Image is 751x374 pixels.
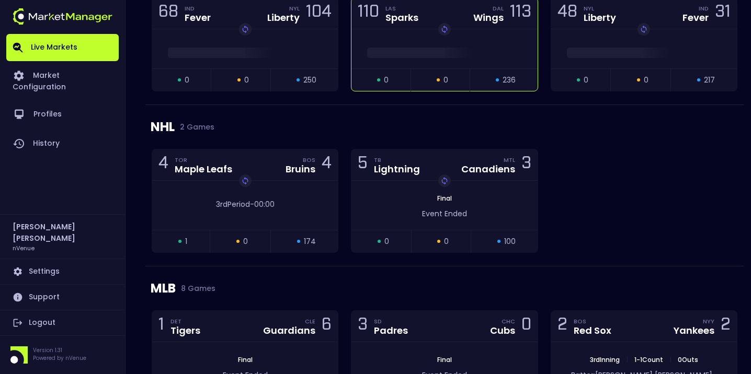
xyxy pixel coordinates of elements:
[557,4,577,23] div: 48
[374,156,420,164] div: TB
[244,75,249,86] span: 0
[6,34,119,61] a: Live Markets
[385,4,418,13] div: LAS
[250,199,254,209] span: -
[704,75,715,86] span: 217
[504,236,516,247] span: 100
[440,25,449,33] img: replayImg
[715,4,731,23] div: 31
[158,317,164,336] div: 1
[374,165,420,174] div: Lightning
[286,165,315,174] div: Bruins
[185,4,211,13] div: IND
[675,355,701,364] span: 0 Outs
[623,355,631,364] span: |
[151,266,738,310] div: MLB
[644,75,648,86] span: 0
[185,75,189,86] span: 0
[6,100,119,129] a: Profiles
[158,4,178,23] div: 68
[170,326,200,335] div: Tigers
[175,165,232,174] div: Maple Leafs
[444,236,449,247] span: 0
[241,177,249,185] img: replayImg
[304,236,316,247] span: 174
[13,221,112,244] h2: [PERSON_NAME] [PERSON_NAME]
[703,317,714,325] div: NYY
[721,317,731,336] div: 2
[521,155,531,174] div: 3
[13,244,35,252] h3: nVenue
[6,61,119,100] a: Market Configuration
[422,208,467,219] span: Event Ended
[374,326,408,335] div: Padres
[6,259,119,284] a: Settings
[384,75,389,86] span: 0
[358,4,379,23] div: 110
[322,155,332,174] div: 4
[6,346,119,364] div: Version 1.31Powered by nVenue
[374,317,408,325] div: SD
[235,355,256,364] span: Final
[666,355,675,364] span: |
[151,105,738,149] div: NHL
[640,25,648,33] img: replayImg
[699,4,709,13] div: IND
[303,75,316,86] span: 250
[502,317,515,325] div: CHC
[384,236,389,247] span: 0
[6,129,119,158] a: History
[322,317,332,336] div: 6
[358,317,368,336] div: 3
[574,326,611,335] div: Red Sox
[6,310,119,335] a: Logout
[306,4,332,23] div: 104
[631,355,666,364] span: 1 - 1 Count
[584,4,616,13] div: NYL
[461,165,515,174] div: Canadiens
[521,317,531,336] div: 0
[358,155,368,174] div: 5
[176,284,215,293] span: 8 Games
[443,75,448,86] span: 0
[473,13,504,22] div: Wings
[385,13,418,22] div: Sparks
[510,4,531,23] div: 113
[674,326,714,335] div: Yankees
[216,199,250,209] span: 3rd Period
[434,355,455,364] span: Final
[6,285,119,310] a: Support
[682,13,709,22] div: Fever
[289,4,300,13] div: NYL
[263,326,315,335] div: Guardians
[493,4,504,13] div: DAL
[504,156,515,164] div: MTL
[557,317,567,336] div: 2
[440,177,449,185] img: replayImg
[490,326,515,335] div: Cubs
[434,194,455,203] span: Final
[587,355,623,364] span: 3rd Inning
[33,354,86,362] p: Powered by nVenue
[33,346,86,354] p: Version 1.31
[185,236,187,247] span: 1
[503,75,516,86] span: 236
[185,13,211,22] div: Fever
[13,8,112,25] img: logo
[584,13,616,22] div: Liberty
[574,317,611,325] div: BOS
[158,155,168,174] div: 4
[175,123,214,131] span: 2 Games
[254,199,275,209] span: 00:00
[241,25,249,33] img: replayImg
[243,236,248,247] span: 0
[267,13,300,22] div: Liberty
[305,317,315,325] div: CLE
[303,156,315,164] div: BOS
[584,75,588,86] span: 0
[175,156,232,164] div: TOR
[170,317,200,325] div: DET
